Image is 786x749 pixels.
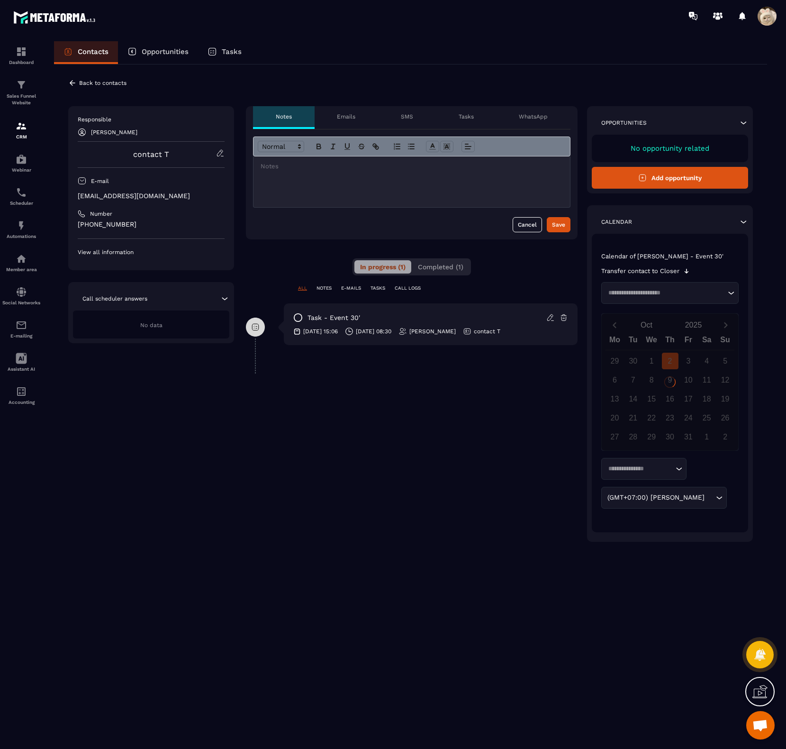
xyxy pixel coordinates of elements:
[418,263,463,271] span: Completed (1)
[133,150,169,159] a: contact T
[601,282,739,304] div: Search for option
[746,711,775,740] div: Open chat
[592,167,748,189] button: Add opportunity
[91,177,109,185] p: E-mail
[222,47,242,56] p: Tasks
[2,134,40,139] p: CRM
[2,213,40,246] a: automationsautomationsAutomations
[316,285,332,292] p: NOTES
[2,60,40,65] p: Dashboard
[459,113,474,120] p: Tasks
[2,113,40,146] a: formationformationCRM
[78,192,225,201] p: [EMAIL_ADDRESS][DOMAIN_NAME]
[2,72,40,113] a: formationformationSales Funnel Website
[605,464,673,474] input: Search for option
[16,220,27,231] img: automations
[16,120,27,132] img: formation
[2,346,40,379] a: Assistant AI
[513,217,542,232] button: Cancel
[354,260,411,274] button: In progress (1)
[601,267,679,275] p: Transfer contact to Closer
[552,220,565,229] div: Save
[307,313,360,322] p: task - Event 30'
[2,300,40,305] p: Social Networks
[2,201,40,206] p: Scheduler
[601,119,647,127] p: Opportunities
[2,146,40,180] a: automationsautomationsWebinar
[78,47,108,56] p: Contacts
[341,285,361,292] p: E-MAILS
[54,41,118,64] a: Contacts
[547,217,570,232] button: Save
[16,79,27,91] img: formation
[82,295,147,302] p: Call scheduler answers
[2,180,40,213] a: schedulerschedulerScheduler
[2,246,40,279] a: automationsautomationsMember area
[409,328,456,335] p: [PERSON_NAME]
[337,113,355,120] p: Emails
[298,285,307,292] p: ALL
[370,285,385,292] p: TASKS
[519,113,548,120] p: WhatsApp
[474,328,500,335] p: contact T
[2,167,40,173] p: Webinar
[16,154,27,165] img: automations
[276,113,292,120] p: Notes
[198,41,251,64] a: Tasks
[142,47,189,56] p: Opportunities
[2,400,40,405] p: Accounting
[401,113,413,120] p: SMS
[605,288,725,298] input: Search for option
[16,253,27,265] img: automations
[601,218,632,226] p: Calendar
[2,39,40,72] a: formationformationDashboard
[303,328,338,335] p: [DATE] 15:06
[118,41,198,64] a: Opportunities
[2,379,40,412] a: accountantaccountantAccounting
[605,493,706,503] span: (GMT+07:00) [PERSON_NAME]
[2,93,40,106] p: Sales Funnel Website
[601,253,739,260] p: Calendar of [PERSON_NAME] - Event 30'
[2,267,40,272] p: Member area
[16,286,27,298] img: social-network
[79,80,126,86] p: Back to contacts
[16,46,27,57] img: formation
[140,322,163,329] span: No data
[13,9,99,26] img: logo
[16,320,27,331] img: email
[90,210,112,218] p: Number
[91,129,137,136] p: [PERSON_NAME]
[2,312,40,346] a: emailemailE-mailing
[2,366,40,372] p: Assistant AI
[601,487,727,509] div: Search for option
[356,328,391,335] p: [DATE] 08:30
[601,458,687,480] div: Search for option
[16,386,27,397] img: accountant
[706,493,714,503] input: Search for option
[2,234,40,239] p: Automations
[601,144,739,153] p: No opportunity related
[78,248,225,256] p: View all information
[78,220,225,229] p: [PHONE_NUMBER]
[360,263,406,271] span: In progress (1)
[412,260,469,274] button: Completed (1)
[2,333,40,338] p: E-mailing
[16,187,27,198] img: scheduler
[395,285,421,292] p: CALL LOGS
[2,279,40,312] a: social-networksocial-networkSocial Networks
[78,116,225,123] p: Responsible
